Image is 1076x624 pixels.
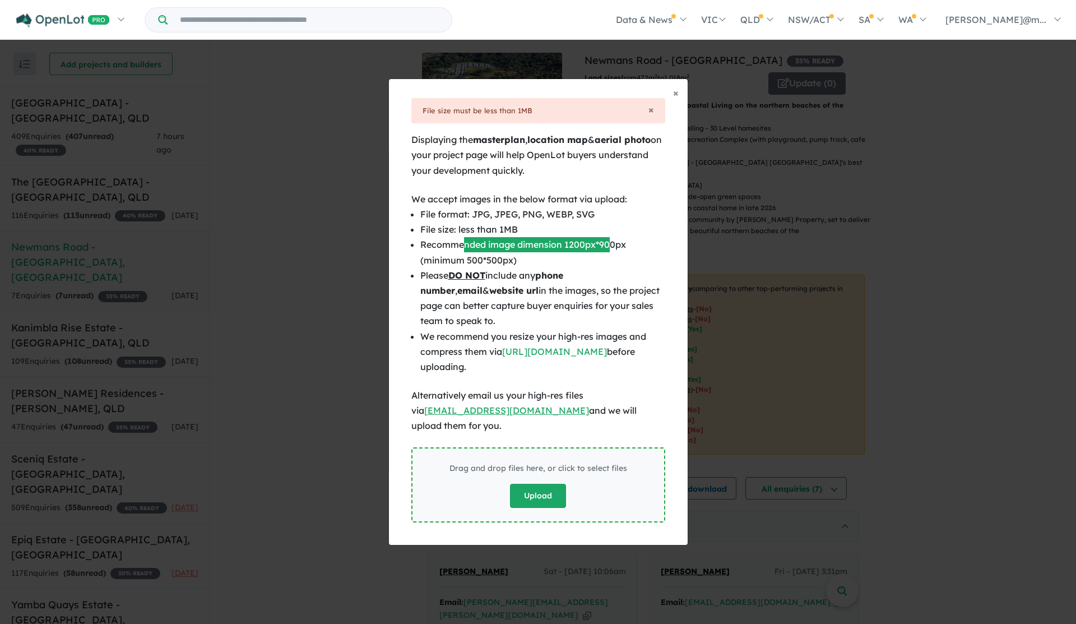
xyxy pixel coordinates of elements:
a: [URL][DOMAIN_NAME] [502,346,607,357]
div: File size must be less than 1MB [423,105,654,117]
button: Close [648,105,654,115]
li: We recommend you resize your high-res images and compress them via before uploading. [420,329,665,375]
b: email [457,285,483,296]
input: Try estate name, suburb, builder or developer [170,8,449,32]
div: We accept images in the below format via upload: [411,192,665,207]
li: Please include any , & in the images, so the project page can better capture buyer enquiries for ... [420,268,665,329]
li: File size: less than 1MB [420,222,665,237]
div: Alternatively email us your high-res files via and we will upload them for you. [411,388,665,434]
li: Recommended image dimension 1200px*900px (minimum 500*500px) [420,237,665,267]
u: DO NOT [448,270,485,281]
img: Openlot PRO Logo White [16,13,110,27]
b: masterplan [473,134,525,145]
span: [PERSON_NAME]@m... [945,14,1046,25]
a: [EMAIL_ADDRESS][DOMAIN_NAME] [424,405,589,416]
b: website url [489,285,539,296]
b: aerial photo [595,134,651,145]
li: File format: JPG, JPEG, PNG, WEBP, SVG [420,207,665,222]
b: location map [527,134,588,145]
button: Upload [510,484,566,508]
b: phone number [420,270,563,296]
div: Displaying the , & on your project page will help OpenLot buyers understand your development quic... [411,132,665,178]
div: Drag and drop files here, or click to select files [449,462,627,475]
span: × [673,86,679,99]
span: × [648,103,654,116]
